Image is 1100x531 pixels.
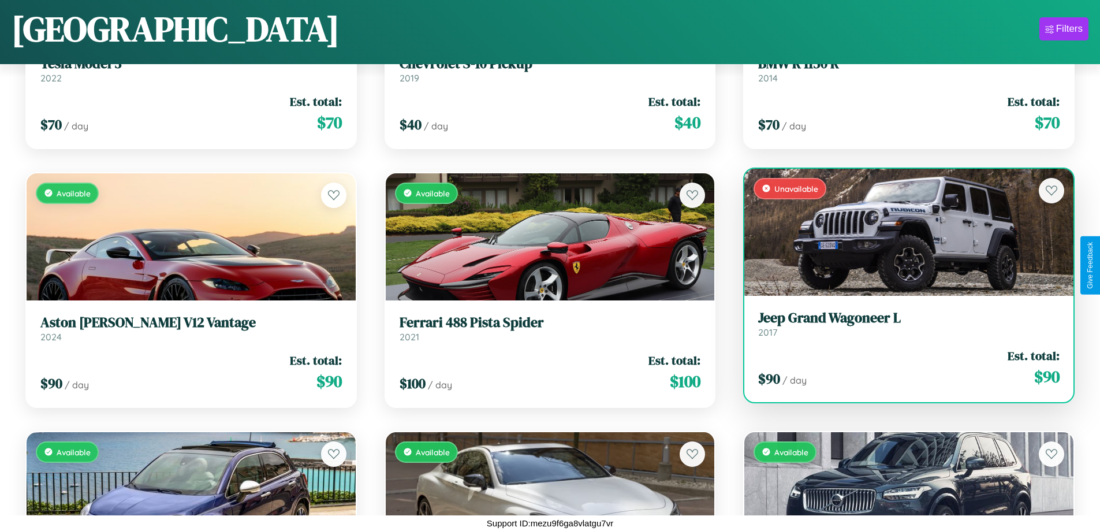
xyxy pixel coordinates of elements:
a: Jeep Grand Wagoneer L2017 [758,310,1060,338]
span: $ 70 [1035,111,1060,134]
span: $ 40 [674,111,700,134]
span: Available [57,188,91,198]
span: Est. total: [1008,347,1060,364]
span: $ 90 [758,369,780,388]
span: $ 40 [400,115,422,134]
span: / day [65,379,89,391]
span: Available [57,447,91,457]
span: Est. total: [1008,93,1060,110]
span: Est. total: [290,93,342,110]
h3: Jeep Grand Wagoneer L [758,310,1060,326]
span: $ 70 [317,111,342,134]
span: Available [416,447,450,457]
span: 2017 [758,326,777,338]
a: BMW R 1150 R2014 [758,55,1060,84]
h3: Chevrolet S-10 Pickup [400,55,701,72]
div: Filters [1056,23,1083,35]
span: $ 90 [316,370,342,393]
h3: Aston [PERSON_NAME] V12 Vantage [40,314,342,331]
span: Est. total: [648,93,700,110]
span: $ 70 [40,115,62,134]
span: $ 100 [670,370,700,393]
h3: Tesla Model 3 [40,55,342,72]
span: Available [416,188,450,198]
a: Aston [PERSON_NAME] V12 Vantage2024 [40,314,342,343]
span: 2014 [758,72,778,84]
span: / day [428,379,452,391]
a: Chevrolet S-10 Pickup2019 [400,55,701,84]
h1: [GEOGRAPHIC_DATA] [12,5,340,53]
a: Ferrari 488 Pista Spider2021 [400,314,701,343]
div: Give Feedback [1086,242,1094,289]
span: / day [64,120,88,132]
span: $ 100 [400,374,426,393]
span: 2024 [40,331,62,343]
span: Unavailable [774,184,818,194]
span: 2022 [40,72,62,84]
span: / day [424,120,448,132]
span: $ 70 [758,115,780,134]
h3: BMW R 1150 R [758,55,1060,72]
span: 2021 [400,331,419,343]
span: / day [782,120,806,132]
span: Available [774,447,808,457]
a: Tesla Model 32022 [40,55,342,84]
button: Filters [1039,17,1088,40]
span: Est. total: [648,352,700,369]
span: Est. total: [290,352,342,369]
h3: Ferrari 488 Pista Spider [400,314,701,331]
p: Support ID: mezu9f6ga8vlatgu7vr [487,515,613,531]
span: $ 90 [40,374,62,393]
span: / day [782,374,807,386]
span: $ 90 [1034,365,1060,388]
span: 2019 [400,72,419,84]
